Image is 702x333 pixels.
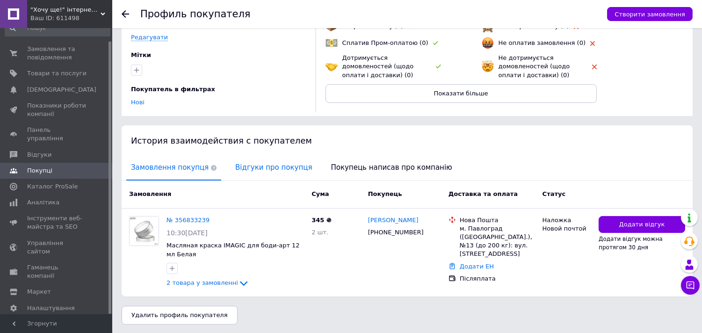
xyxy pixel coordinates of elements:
span: Замовлення та повідомлення [27,45,87,62]
button: Удалить профиль покупателя [122,306,238,325]
img: rating-tag-type [433,41,438,45]
a: Додати ЕН [460,263,494,270]
span: Створити замовлення [615,11,685,18]
button: Додати відгук [599,216,685,233]
input: Пошук [5,20,110,36]
img: rating-tag-type [592,65,597,69]
a: 2 товара у замовленні [166,279,249,286]
span: Не дотримується домовленостей (щодо оплати і доставки) (0) [499,54,570,78]
span: Покупці [27,166,52,175]
img: emoji [482,37,494,49]
span: Каталог ProSale [27,182,78,191]
div: Повернутися назад [122,10,129,18]
span: 2 шт. [311,229,328,236]
h1: Профиль покупателя [140,8,251,20]
img: rating-tag-type [590,41,595,46]
span: Управління сайтом [27,239,87,256]
span: 10:30[DATE] [166,229,208,237]
span: Статус [543,190,566,197]
span: Дотримується домовленостей (щодо оплати і доставки) (0) [342,54,414,78]
a: Фото товару [129,216,159,246]
div: Ваш ID: 611498 [30,14,112,22]
span: Доставка та оплата [449,190,518,197]
button: Чат з покупцем [681,276,700,295]
span: Мітки [131,51,151,58]
span: Гаманець компанії [27,263,87,280]
span: Показати більше [434,90,488,97]
span: Аналітика [27,198,59,207]
div: [PHONE_NUMBER] [366,226,426,239]
span: Удалить профиль покупателя [131,311,228,319]
span: Замовлення покупця [126,156,221,180]
span: Замовлення [129,190,171,197]
span: История взаимодействия с покупателем [131,136,312,145]
span: Cума [311,190,329,197]
span: Покупець [368,190,402,197]
span: Додати відгук [619,220,665,229]
span: Сплатив Пром-оплатою (0) [342,39,428,46]
span: Відгуки [27,151,51,159]
a: № 356833239 [166,217,210,224]
span: Товари та послуги [27,69,87,78]
a: [PERSON_NAME] [368,216,419,225]
span: "Хочу ще!" інтернет-магазин :) [30,6,101,14]
img: emoji [326,37,338,49]
button: Створити замовлення [607,7,693,21]
span: Налаштування [27,304,75,312]
span: Інструменти веб-майстра та SEO [27,214,87,231]
div: Післяплата [460,275,535,283]
span: Покупець написав про компанію [326,156,457,180]
span: Панель управління [27,126,87,143]
button: Показати більше [326,84,597,103]
img: rating-tag-type [436,65,441,69]
span: 2 товара у замовленні [166,279,238,286]
div: Нова Пошта [460,216,535,224]
span: Маркет [27,288,51,296]
span: 345 ₴ [311,217,332,224]
span: Показники роботи компанії [27,101,87,118]
a: Редагувати [131,34,168,41]
div: Покупатель в фильтрах [131,85,304,94]
a: Масляная краска IMAGIC для боди-арт 12 мл Белая [166,242,300,258]
span: [DEMOGRAPHIC_DATA] [27,86,96,94]
img: emoji [482,60,494,72]
span: Відгуки про покупця [231,156,317,180]
div: м. Павлоград ([GEOGRAPHIC_DATA].), №13 (до 200 кг): вул. [STREET_ADDRESS] [460,224,535,259]
div: Наложка Новой почтой [543,216,592,233]
span: Не оплатив замовлення (0) [499,39,586,46]
img: emoji [326,60,338,72]
span: Додати відгук можна протягом 30 дня [599,236,663,251]
a: Нові [131,99,145,106]
img: Фото товару [130,217,159,245]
